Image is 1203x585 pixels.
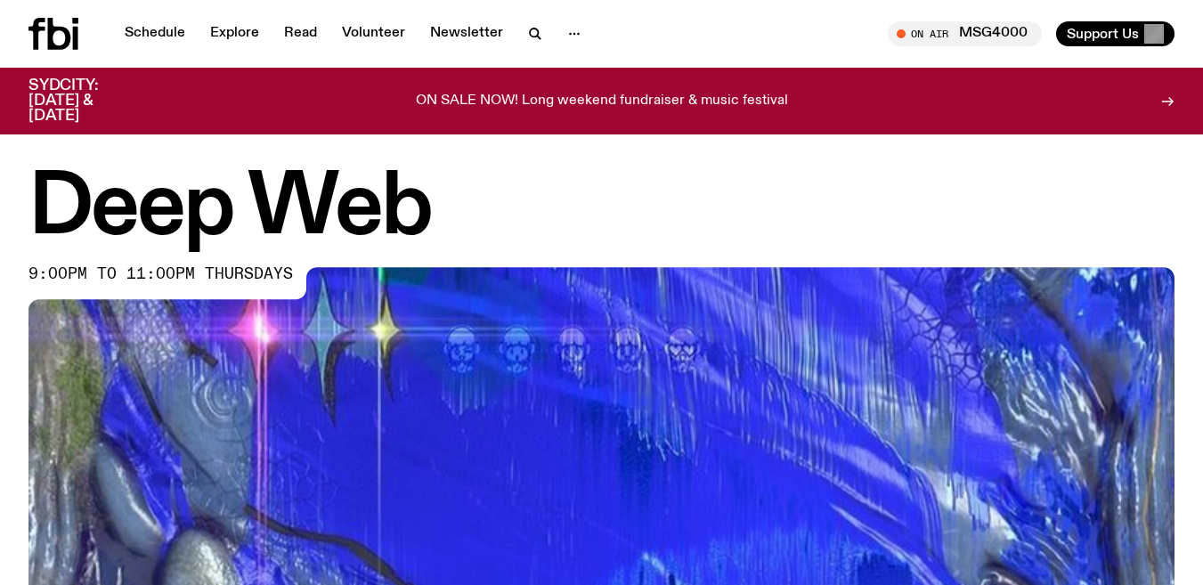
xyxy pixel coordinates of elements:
a: Explore [199,21,270,46]
span: Support Us [1067,26,1139,42]
p: ON SALE NOW! Long weekend fundraiser & music festival [416,93,788,110]
button: Support Us [1056,21,1175,46]
a: Schedule [114,21,196,46]
a: Read [273,21,328,46]
h1: Deep Web [28,169,1175,249]
h3: SYDCITY: [DATE] & [DATE] [28,78,142,124]
button: On AirMSG4000 [888,21,1042,46]
a: Volunteer [331,21,416,46]
a: Newsletter [419,21,514,46]
span: 9:00pm to 11:00pm thursdays [28,267,293,281]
